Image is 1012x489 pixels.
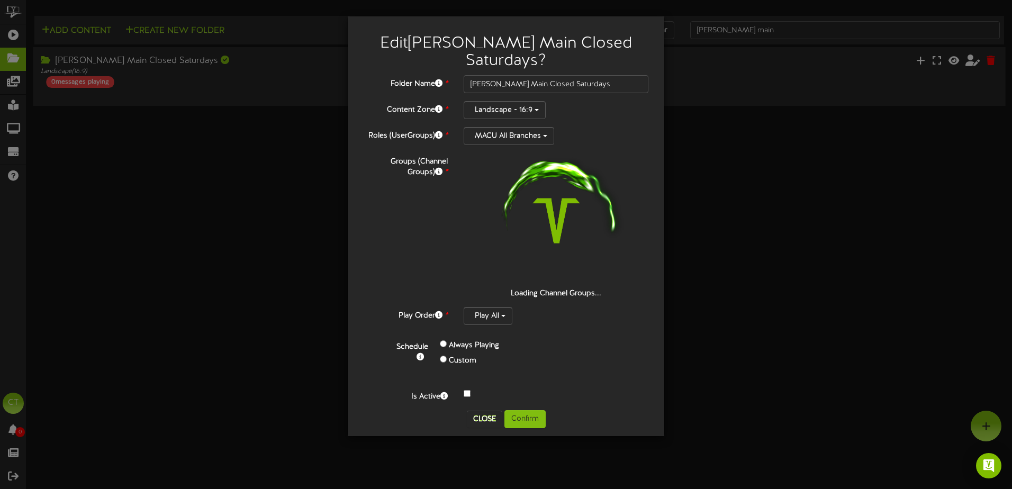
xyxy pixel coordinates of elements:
button: Landscape - 16:9 [464,101,546,119]
button: MACU All Branches [464,127,554,145]
label: Roles (UserGroups) [356,127,456,141]
label: Content Zone [356,101,456,115]
button: Confirm [504,410,546,428]
label: Custom [449,356,476,366]
label: Groups (Channel Groups) [356,153,456,178]
img: loading-spinner-1.png [489,153,624,288]
label: Always Playing [449,340,499,351]
label: Is Active [356,388,456,402]
b: Schedule [396,343,428,351]
button: Play All [464,307,512,325]
label: Folder Name [356,75,456,89]
div: Open Intercom Messenger [976,453,1001,478]
h2: Edit [PERSON_NAME] Main Closed Saturdays ? [364,35,648,70]
input: Folder Name [464,75,648,93]
label: Play Order [356,307,456,321]
button: Close [467,411,502,428]
strong: Loading Channel Groups... [511,289,601,297]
